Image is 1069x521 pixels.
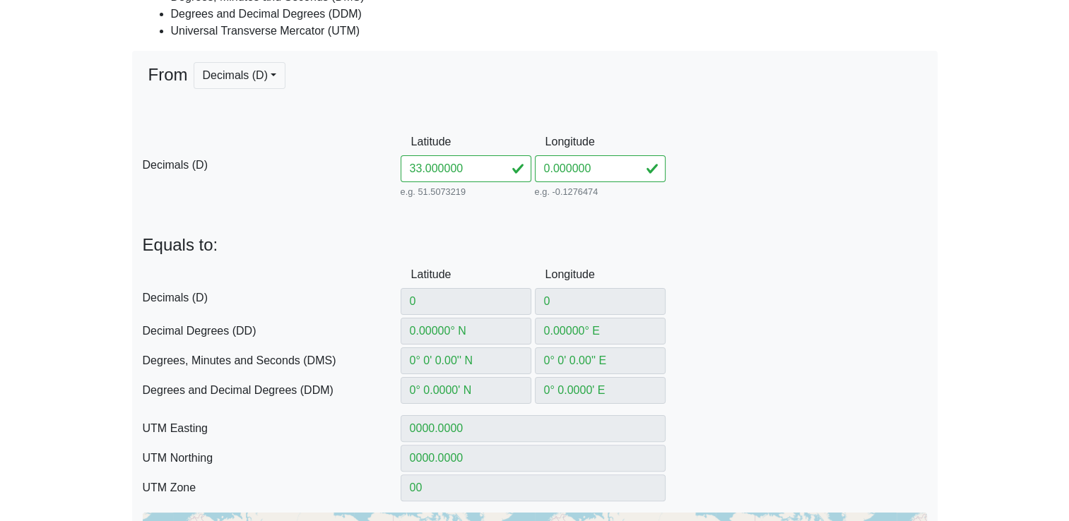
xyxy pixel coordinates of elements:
span: From [148,62,188,123]
span: Degrees, Minutes and Seconds (DMS) [143,352,401,369]
label: Longitude [535,128,579,155]
span: Decimals (D) [143,157,401,174]
label: UTM Northing [132,445,401,472]
label: UTM Easting [132,415,401,442]
span: Degrees and Decimal Degrees (DDM) [143,382,401,399]
li: Universal Transverse Mercator (UTM) [171,23,927,40]
p: Equals to: [143,235,927,256]
small: e.g. -0.1276474 [535,185,666,198]
button: Decimals (D) [194,62,286,89]
label: UTM Zone [132,474,401,501]
small: e.g. 51.5073219 [401,185,531,198]
label: Latitude [401,261,444,288]
label: Latitude [401,128,444,155]
li: Degrees and Decimal Degrees (DDM) [171,6,927,23]
span: Decimals (D) [143,289,401,306]
label: Longitude [535,261,579,288]
span: Decimal Degrees (DD) [143,323,401,340]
